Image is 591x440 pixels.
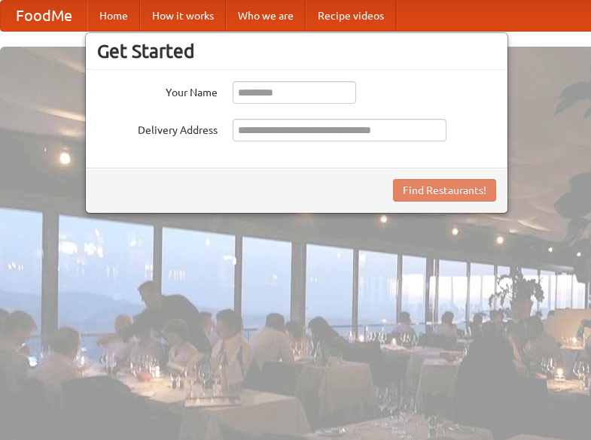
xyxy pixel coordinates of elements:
[393,179,496,202] button: Find Restaurants!
[87,1,140,31] a: Home
[226,1,306,31] a: Who we are
[306,1,396,31] a: Recipe videos
[1,1,87,31] a: FoodMe
[97,40,496,62] h3: Get Started
[97,81,218,100] label: Your Name
[140,1,226,31] a: How it works
[97,119,218,138] label: Delivery Address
